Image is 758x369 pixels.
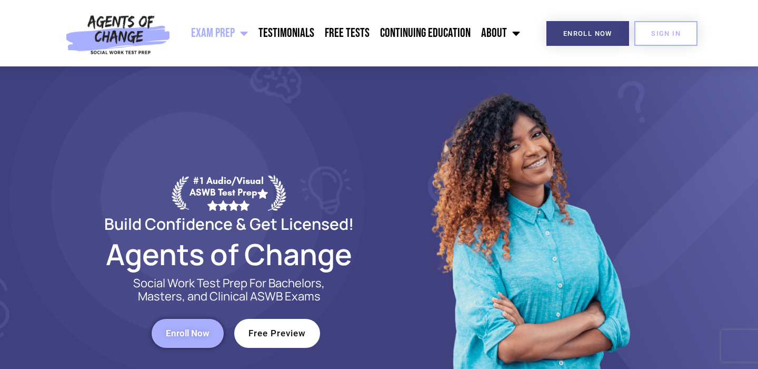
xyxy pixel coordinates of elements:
a: SIGN IN [634,21,697,46]
a: Enroll Now [546,21,629,46]
div: #1 Audio/Visual ASWB Test Prep [189,175,268,210]
a: Enroll Now [152,319,224,348]
span: SIGN IN [651,30,681,37]
a: About [476,20,525,46]
a: Free Preview [234,319,320,348]
a: Exam Prep [186,20,253,46]
span: Enroll Now [166,329,210,338]
h2: Build Confidence & Get Licensed! [79,216,379,231]
a: Testimonials [253,20,320,46]
p: Social Work Test Prep For Bachelors, Masters, and Clinical ASWB Exams [121,277,337,303]
a: Continuing Education [375,20,476,46]
h2: Agents of Change [79,242,379,266]
span: Free Preview [248,329,306,338]
a: Free Tests [320,20,375,46]
span: Enroll Now [563,30,612,37]
nav: Menu [175,20,526,46]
